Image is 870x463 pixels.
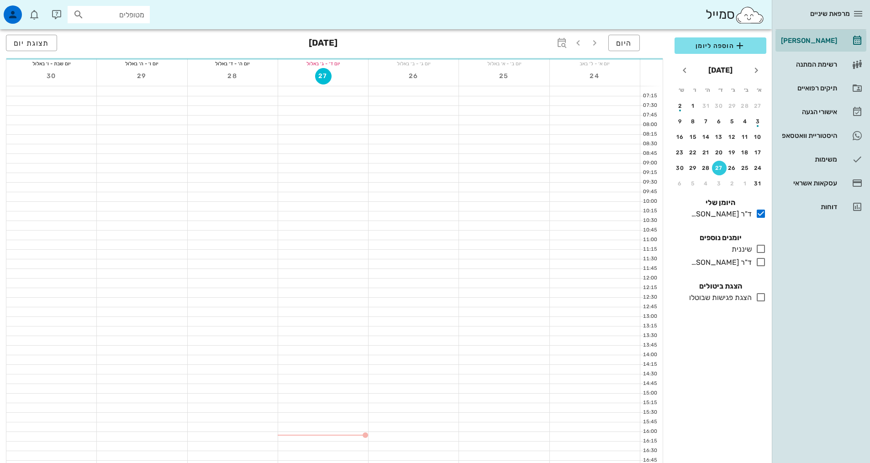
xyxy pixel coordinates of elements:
[6,59,96,68] div: יום שבת - ו׳ באלול
[751,103,765,109] div: 27
[699,161,713,175] button: 28
[459,59,549,68] div: יום ב׳ - א׳ באלול
[673,176,687,191] button: 6
[586,68,603,84] button: 24
[712,149,727,156] div: 20
[748,62,765,79] button: חודש שעבר
[608,35,640,51] button: היום
[675,232,766,243] h4: יומנים נוספים
[775,196,866,218] a: דוחות
[640,246,659,253] div: 11:15
[640,332,659,340] div: 13:30
[640,111,659,119] div: 07:45
[712,118,727,125] div: 6
[316,72,331,80] span: 27
[550,59,640,68] div: יום א׳ - ל׳ באב
[699,99,713,113] button: 31
[640,159,659,167] div: 09:00
[640,226,659,234] div: 10:45
[686,180,701,187] div: 5
[738,161,753,175] button: 25
[712,99,727,113] button: 30
[640,92,659,100] div: 07:15
[278,59,368,68] div: יום ד׳ - ג׳ באלול
[640,418,659,426] div: 15:45
[725,165,739,171] div: 26
[682,40,759,51] span: הוספה ליומן
[686,149,701,156] div: 22
[640,169,659,177] div: 09:15
[640,236,659,244] div: 11:00
[686,161,701,175] button: 29
[751,145,765,160] button: 17
[640,294,659,301] div: 12:30
[712,130,727,144] button: 13
[673,161,687,175] button: 30
[728,82,739,98] th: ג׳
[640,389,659,397] div: 15:00
[685,292,752,303] div: הצגת פגישות שבוטלו
[675,82,687,98] th: ש׳
[188,59,278,68] div: יום ה׳ - ד׳ באלול
[688,82,700,98] th: ו׳
[640,274,659,282] div: 12:00
[675,281,766,292] h4: הצגת ביטולים
[725,103,739,109] div: 29
[640,313,659,321] div: 13:00
[640,198,659,205] div: 10:00
[224,72,241,80] span: 28
[712,176,727,191] button: 3
[673,130,687,144] button: 16
[738,103,753,109] div: 28
[751,99,765,113] button: 27
[640,140,659,148] div: 08:30
[686,145,701,160] button: 22
[640,217,659,225] div: 10:30
[673,103,687,109] div: 2
[224,68,241,84] button: 28
[699,180,713,187] div: 4
[725,114,739,129] button: 5
[640,303,659,311] div: 12:45
[640,265,659,273] div: 11:45
[779,179,837,187] div: עסקאות אשראי
[673,149,687,156] div: 23
[779,61,837,68] div: רשימת המתנה
[712,161,727,175] button: 27
[751,161,765,175] button: 24
[27,7,32,13] span: תג
[751,118,765,125] div: 3
[738,145,753,160] button: 18
[699,149,713,156] div: 21
[640,284,659,292] div: 12:15
[496,72,512,80] span: 25
[675,197,766,208] h4: היומן שלי
[369,59,459,68] div: יום ג׳ - ב׳ באלול
[673,165,687,171] div: 30
[725,176,739,191] button: 2
[725,145,739,160] button: 19
[640,447,659,455] div: 16:30
[97,59,187,68] div: יום ו׳ - ה׳ באלול
[779,37,837,44] div: [PERSON_NAME]
[779,132,837,139] div: היסטוריית וואטסאפ
[779,84,837,92] div: תיקים רפואיים
[14,39,49,47] span: תצוגת יום
[699,114,713,129] button: 7
[740,82,752,98] th: ב׳
[640,361,659,368] div: 14:15
[640,437,659,445] div: 16:15
[640,131,659,138] div: 08:15
[673,114,687,129] button: 9
[751,165,765,171] div: 24
[751,176,765,191] button: 31
[686,103,701,109] div: 1
[699,103,713,109] div: 31
[676,62,693,79] button: חודש הבא
[751,149,765,156] div: 17
[640,370,659,378] div: 14:30
[640,428,659,436] div: 16:00
[738,180,753,187] div: 1
[705,61,736,79] button: [DATE]
[686,114,701,129] button: 8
